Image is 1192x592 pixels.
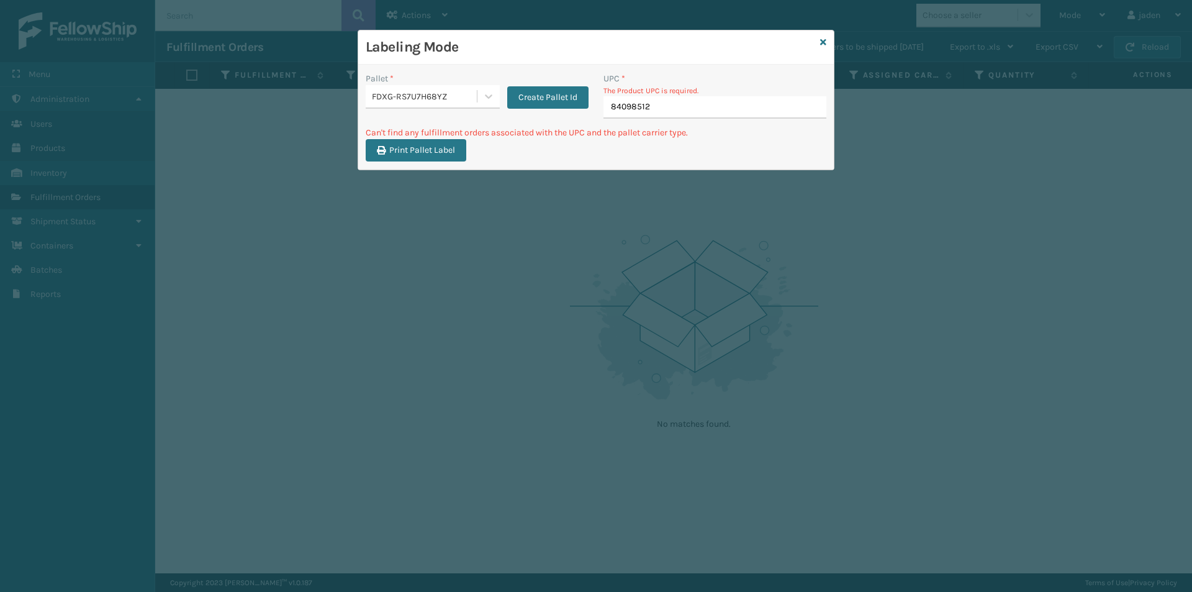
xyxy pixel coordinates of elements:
p: Can't find any fulfillment orders associated with the UPC and the pallet carrier type. [366,126,826,139]
h3: Labeling Mode [366,38,815,57]
p: The Product UPC is required. [603,85,826,96]
button: Create Pallet Id [507,86,589,109]
button: Print Pallet Label [366,139,466,162]
label: Pallet [366,72,394,85]
label: UPC [603,72,625,85]
div: FDXG-RS7U7H68YZ [372,90,478,103]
